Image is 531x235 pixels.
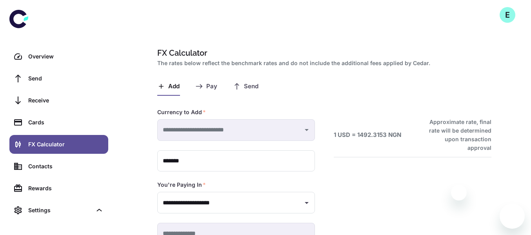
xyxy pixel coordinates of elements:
a: Cards [9,113,108,132]
a: Contacts [9,157,108,176]
div: Settings [28,206,92,215]
div: Overview [28,52,104,61]
div: Settings [9,201,108,220]
a: Rewards [9,179,108,198]
h6: 1 USD = 1492.3153 NGN [334,131,401,140]
a: Receive [9,91,108,110]
h2: The rates below reflect the benchmark rates and do not include the additional fees applied by Cedar. [157,59,488,67]
div: Send [28,74,104,83]
button: E [500,7,515,23]
div: Contacts [28,162,104,171]
label: Currency to Add [157,108,206,116]
iframe: Close message [451,185,467,200]
h1: FX Calculator [157,47,488,59]
div: Cards [28,118,104,127]
span: Pay [206,83,217,90]
span: Send [244,83,258,90]
span: Add [168,83,180,90]
a: Send [9,69,108,88]
div: Receive [28,96,104,105]
iframe: Button to launch messaging window [500,204,525,229]
a: Overview [9,47,108,66]
label: You're Paying In [157,181,206,189]
h6: Approximate rate, final rate will be determined upon transaction approval [420,118,491,152]
div: Rewards [28,184,104,193]
a: FX Calculator [9,135,108,154]
div: FX Calculator [28,140,104,149]
button: Open [301,197,312,208]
